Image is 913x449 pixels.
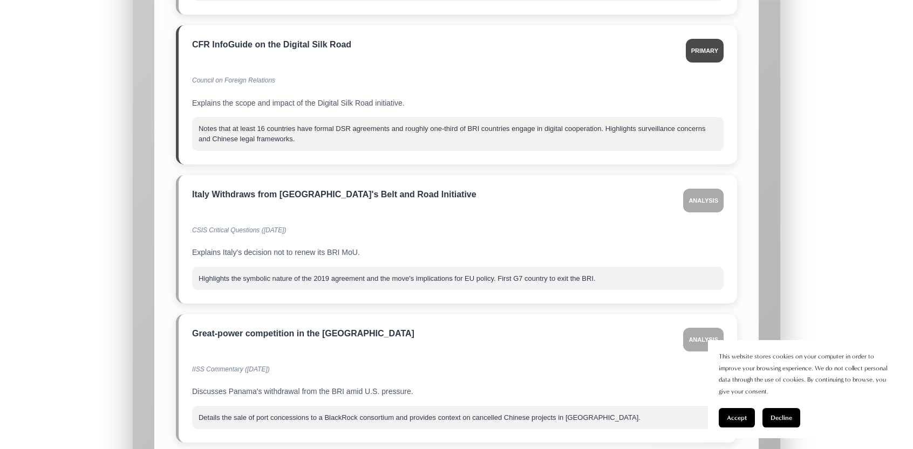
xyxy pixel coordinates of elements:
div: Explains Italy's decision not to renew its BRI MoU. [192,246,724,258]
span: Analysis [683,328,724,351]
p: This website stores cookies on your computer in order to improve your browsing experience. We do ... [719,351,891,397]
span: Decline [771,414,792,422]
span: Primary [686,39,724,63]
section: Cookie banner [708,340,902,438]
div: Notes that at least 16 countries have formal DSR agreements and roughly one-third of BRI countrie... [192,117,724,151]
div: Discusses Panama's withdrawal from the BRI amid U.S. pressure. [192,385,724,397]
div: CFR InfoGuide on the Digital Silk Road [192,39,678,51]
div: Highlights the symbolic nature of the 2019 agreement and the move's implications for EU policy. F... [192,267,724,291]
div: Council on Foreign Relations [192,71,724,90]
span: Accept [727,414,747,422]
span: Analysis [683,189,724,212]
button: Accept [719,408,755,427]
div: CSIS Critical Questions ([DATE]) [192,220,724,240]
div: Italy Withdraws from [GEOGRAPHIC_DATA]'s Belt and Road Initiative [192,189,675,201]
button: Decline [762,408,800,427]
div: IISS Commentary ([DATE]) [192,360,724,379]
div: Details the sale of port concessions to a BlackRock consortium and provides context on cancelled ... [192,406,724,430]
div: Explains the scope and impact of the Digital Silk Road initiative. [192,97,724,109]
div: Great-power competition in the [GEOGRAPHIC_DATA] [192,328,675,340]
